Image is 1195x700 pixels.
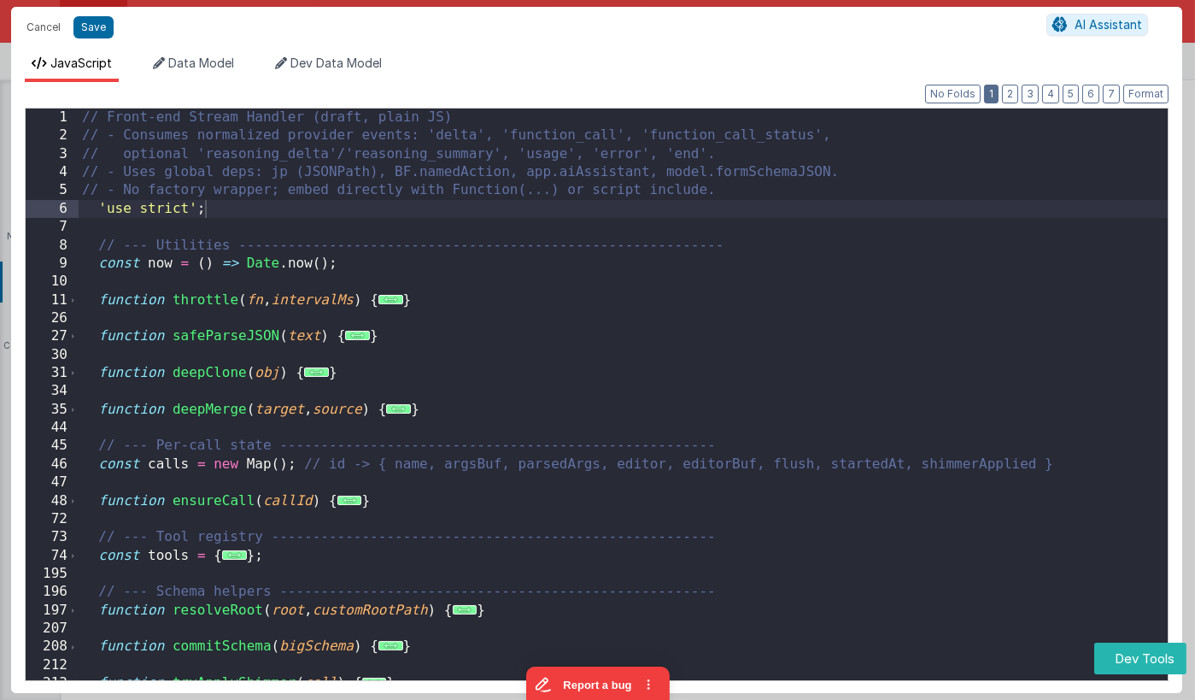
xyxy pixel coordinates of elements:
[168,56,234,70] span: Data Model
[26,364,79,382] div: 31
[26,237,79,255] div: 8
[26,474,79,491] div: 47
[1123,85,1169,103] button: Format
[345,331,370,340] span: ...
[984,85,999,103] button: 1
[1103,85,1120,103] button: 7
[386,404,411,414] span: ...
[26,437,79,455] div: 45
[26,656,79,674] div: 212
[26,565,79,583] div: 195
[26,620,79,638] div: 207
[73,16,114,38] button: Save
[26,674,79,692] div: 213
[18,15,69,39] button: Cancel
[50,56,112,70] span: JavaScript
[26,126,79,144] div: 2
[26,327,79,345] div: 27
[26,528,79,546] div: 73
[378,641,403,650] span: ...
[26,181,79,199] div: 5
[453,605,477,615] span: ...
[26,255,79,273] div: 9
[26,583,79,601] div: 196
[1042,85,1059,103] button: 4
[1022,85,1039,103] button: 3
[26,163,79,181] div: 4
[26,547,79,565] div: 74
[26,291,79,309] div: 11
[1094,643,1186,674] button: Dev Tools
[26,456,79,474] div: 46
[1075,17,1142,32] span: AI Assistant
[304,368,329,377] span: ...
[1002,85,1018,103] button: 2
[26,492,79,510] div: 48
[362,678,387,687] span: ...
[26,218,79,236] div: 7
[26,382,79,400] div: 34
[26,145,79,163] div: 3
[290,56,382,70] span: Dev Data Model
[1046,14,1148,36] button: AI Assistant
[26,638,79,656] div: 208
[26,200,79,218] div: 6
[925,85,981,103] button: No Folds
[26,419,79,437] div: 44
[1063,85,1079,103] button: 5
[222,550,247,560] span: ...
[26,346,79,364] div: 30
[378,295,403,304] span: ...
[26,602,79,620] div: 197
[26,401,79,419] div: 35
[1082,85,1099,103] button: 6
[26,309,79,327] div: 26
[26,109,79,126] div: 1
[337,496,362,505] span: ...
[26,510,79,528] div: 72
[26,273,79,291] div: 10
